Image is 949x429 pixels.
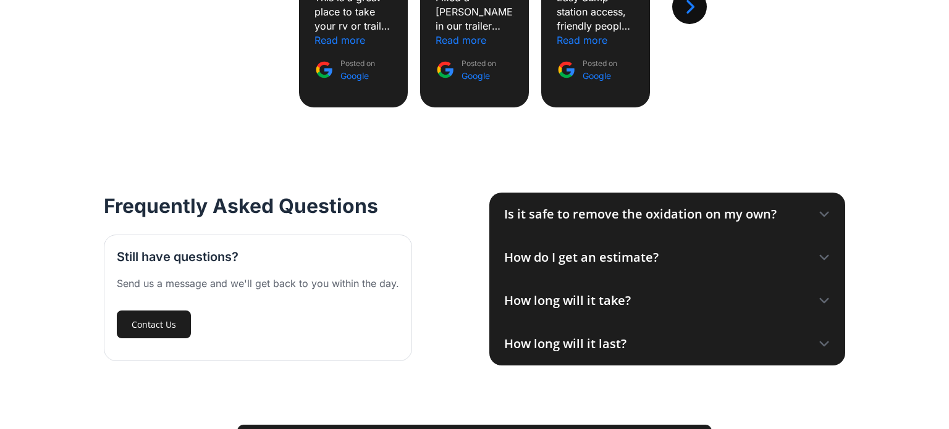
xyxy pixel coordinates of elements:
div: Posted on [462,57,496,82]
div: Posted on [583,57,617,82]
div: How do I get an estimate? [504,248,659,267]
div: Posted on [340,57,375,82]
div: Google [340,70,375,82]
div: Send us a message and we'll get back to you within the day. [117,276,399,291]
div: Is it safe to remove the oxidation on my own? [504,205,777,223]
h3: Still have questions? [117,248,238,266]
h2: Frequently Asked Questions [104,193,378,219]
div: Read more [314,33,365,48]
div: Google [583,70,617,82]
div: Read more [436,33,486,48]
a: Posted on Google [314,57,375,82]
div: Read more [557,33,607,48]
div: Google [462,70,496,82]
div: How long will it take? [504,291,631,310]
div: How long will it last? [504,335,626,353]
a: Contact Us [117,310,191,338]
a: Posted on Google [557,57,617,82]
a: Posted on Google [436,57,496,82]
